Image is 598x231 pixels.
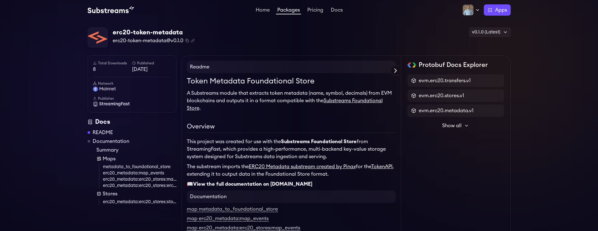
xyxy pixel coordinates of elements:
[96,191,101,196] img: Store icon
[93,86,171,92] a: mainnet
[187,122,396,133] h2: Overview
[254,8,271,14] a: Home
[469,28,511,37] div: v0.1.0 (Latest)
[96,156,101,161] img: Map icon
[93,87,98,92] img: mainnet
[330,8,344,14] a: Docs
[419,92,464,99] span: evm.erc20.stores.v1
[187,89,396,112] p: A Substreams module that extracts token metadata (name, symbol, decimals) from EVM blockchains an...
[96,155,176,163] a: Maps
[93,96,171,101] h6: Publisher
[103,170,176,176] a: erc20_metadata:map_events
[495,6,507,14] span: Apps
[193,182,312,187] a: View the full documentation on [DOMAIN_NAME]
[103,199,176,205] a: erc20_metadata:erc20_stores:store_erc20_transfers
[191,39,195,43] button: Copy .spkg link to clipboard
[88,118,176,126] div: Docs
[442,122,462,129] span: Show all
[187,225,300,231] a: map erc20_metadata:erc20_stores:map_events
[88,28,107,47] img: Package Logo
[93,81,171,86] h6: Network
[187,207,278,212] a: map metadata_to_foundational_store
[419,107,473,114] span: evm.erc20.metadata.v1
[113,37,183,44] span: erc20-token-metadata@v0.1.0
[93,129,113,136] a: README
[88,6,134,14] img: Substream's logo
[276,8,301,14] a: Packages
[99,86,116,92] span: mainnet
[103,183,176,189] a: erc20_metadata:erc20_stores:erc20:map_events
[93,101,171,107] a: StreamingFast
[187,61,396,73] h4: Readme
[187,163,396,178] p: The substream imports the for the , extending it to output data in the Foundational Store format.
[187,216,268,222] a: map erc20_metadata:map_events
[187,190,396,203] h4: Documentation
[113,28,195,37] div: erc20-token-metadata
[187,76,396,87] h1: Token Metadata Foundational Store
[419,77,471,84] span: evm.erc20.transfers.v1
[93,61,132,66] h6: Total Downloads
[185,39,189,43] button: Copy package name and version
[407,119,504,132] button: Show all
[249,164,356,169] a: ERC20 Metadata substream created by Pinax
[419,61,488,69] h2: Protobuf Docs Explorer
[96,146,176,154] a: Summary
[93,66,132,73] span: 8
[132,61,171,66] h6: Published
[371,164,392,169] a: TokenAPI
[463,4,474,16] img: Profile
[187,138,396,160] p: This project was created for use with the from StreamingFast, which provides a high-performance, ...
[99,101,130,107] span: StreamingFast
[103,164,176,170] a: metadata_to_foundational_store
[306,8,325,14] a: Pricing
[93,138,129,145] a: Documentation
[281,139,357,144] strong: Substreams Foundational Store
[407,63,417,68] img: Protobuf
[132,66,171,73] span: [DATE]
[187,180,396,188] p: 📖
[96,190,176,198] a: Stores
[103,176,176,183] a: erc20_metadata:erc20_stores:map_events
